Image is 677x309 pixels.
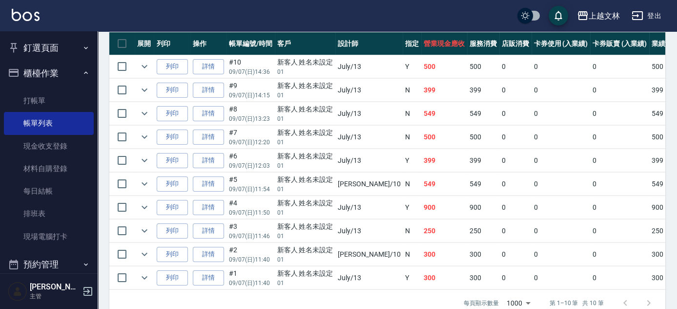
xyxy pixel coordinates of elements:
[573,6,624,26] button: 上越文林
[277,67,333,76] p: 01
[229,208,272,217] p: 09/07 (日) 11:50
[499,173,532,196] td: 0
[137,200,152,215] button: expand row
[229,91,272,100] p: 09/07 (日) 14:15
[229,232,272,241] p: 09/07 (日) 11:46
[335,102,403,125] td: July /13
[590,55,649,78] td: 0
[421,173,467,196] td: 549
[421,126,467,149] td: 500
[590,32,649,55] th: 卡券販賣 (入業績)
[137,83,152,97] button: expand row
[226,102,275,125] td: #8
[226,32,275,55] th: 帳單編號/時間
[4,202,94,225] a: 排班表
[30,292,80,301] p: 主管
[590,79,649,102] td: 0
[335,220,403,243] td: July /13
[589,10,620,22] div: 上越文林
[403,79,421,102] td: N
[550,299,604,308] p: 第 1–10 筆 共 10 筆
[590,126,649,149] td: 0
[421,243,467,266] td: 300
[464,299,499,308] p: 每頁顯示數量
[135,32,154,55] th: 展開
[532,32,591,55] th: 卡券使用 (入業績)
[157,130,188,145] button: 列印
[590,196,649,219] td: 0
[335,126,403,149] td: July /13
[590,243,649,266] td: 0
[137,177,152,191] button: expand row
[277,232,333,241] p: 01
[403,196,421,219] td: Y
[277,91,333,100] p: 01
[229,255,272,264] p: 09/07 (日) 11:40
[277,279,333,287] p: 01
[532,243,591,266] td: 0
[277,57,333,67] div: 新客人 姓名未設定
[137,223,152,238] button: expand row
[193,83,224,98] a: 詳情
[157,83,188,98] button: 列印
[499,32,532,55] th: 店販消費
[193,223,224,239] a: 詳情
[499,55,532,78] td: 0
[532,55,591,78] td: 0
[229,67,272,76] p: 09/07 (日) 14:36
[499,102,532,125] td: 0
[157,223,188,239] button: 列印
[4,89,94,112] a: 打帳單
[277,208,333,217] p: 01
[335,266,403,289] td: July /13
[137,247,152,262] button: expand row
[499,196,532,219] td: 0
[532,149,591,172] td: 0
[467,220,499,243] td: 250
[549,6,568,25] button: save
[421,220,467,243] td: 250
[403,173,421,196] td: N
[532,126,591,149] td: 0
[137,130,152,144] button: expand row
[421,32,467,55] th: 營業現金應收
[193,153,224,168] a: 詳情
[12,9,40,21] img: Logo
[467,126,499,149] td: 500
[421,79,467,102] td: 399
[403,102,421,125] td: N
[137,153,152,168] button: expand row
[499,126,532,149] td: 0
[157,247,188,262] button: 列印
[4,157,94,180] a: 材料自購登錄
[499,79,532,102] td: 0
[4,112,94,134] a: 帳單列表
[421,102,467,125] td: 549
[226,266,275,289] td: #1
[229,279,272,287] p: 09/07 (日) 11:40
[193,200,224,215] a: 詳情
[467,196,499,219] td: 900
[277,268,333,279] div: 新客人 姓名未設定
[193,130,224,145] a: 詳情
[335,196,403,219] td: July /13
[532,220,591,243] td: 0
[226,243,275,266] td: #2
[229,114,272,123] p: 09/07 (日) 13:23
[229,185,272,194] p: 09/07 (日) 11:54
[193,247,224,262] a: 詳情
[226,220,275,243] td: #3
[532,79,591,102] td: 0
[403,55,421,78] td: Y
[8,282,27,301] img: Person
[275,32,336,55] th: 客戶
[4,135,94,157] a: 現金收支登錄
[4,35,94,61] button: 釘選頁面
[277,245,333,255] div: 新客人 姓名未設定
[335,32,403,55] th: 設計師
[193,177,224,192] a: 詳情
[4,180,94,202] a: 每日結帳
[4,61,94,86] button: 櫃檯作業
[277,151,333,161] div: 新客人 姓名未設定
[193,270,224,286] a: 詳情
